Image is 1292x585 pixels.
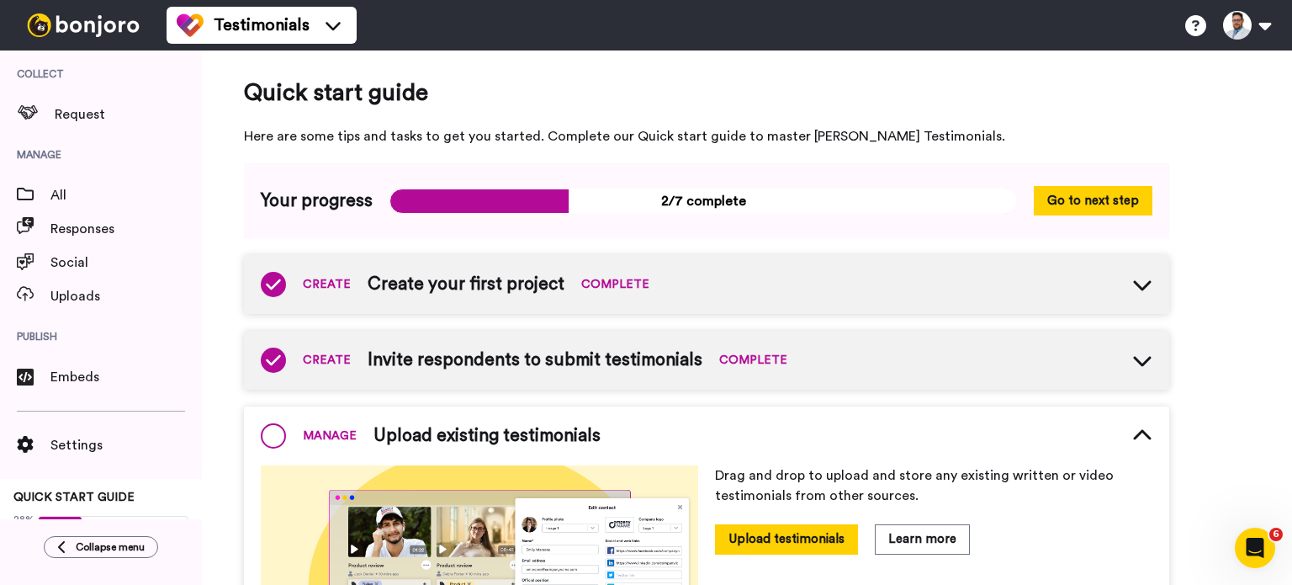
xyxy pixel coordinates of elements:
img: bj-logo-header-white.svg [20,13,146,37]
span: Uploads [50,286,202,306]
span: All [50,185,202,205]
iframe: Intercom live chat [1235,528,1275,568]
span: Embeds [50,367,202,387]
span: 28% [13,513,34,526]
button: Upload testimonials [715,524,858,554]
span: Request [55,104,202,125]
span: Settings [50,435,202,455]
span: Your progress [261,189,373,214]
p: Drag and drop to upload and store any existing written or video testimonials from other sources. [715,465,1152,506]
img: tm-color.svg [177,12,204,39]
span: Here are some tips and tasks to get you started. Complete our Quick start guide to master [PERSON... [244,126,1169,146]
span: Invite respondents to submit testimonials [368,348,702,373]
span: Quick start guide [244,76,1169,109]
span: CREATE [303,276,351,293]
span: 6 [1269,528,1283,541]
span: Social [50,253,202,273]
button: Learn more [875,524,970,554]
span: QUICK START GUIDE [13,492,135,503]
button: Collapse menu [44,536,158,558]
span: Upload existing testimonials [373,423,601,449]
span: 2/7 complete [389,189,1017,214]
span: Responses [50,219,202,239]
span: Collapse menu [76,540,145,554]
button: Go to next step [1034,186,1152,215]
span: MANAGE [303,428,357,444]
span: COMPLETE [581,276,649,293]
span: COMPLETE [719,352,787,369]
span: Create your first project [368,272,564,297]
span: Testimonials [214,13,310,37]
span: CREATE [303,352,351,369]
